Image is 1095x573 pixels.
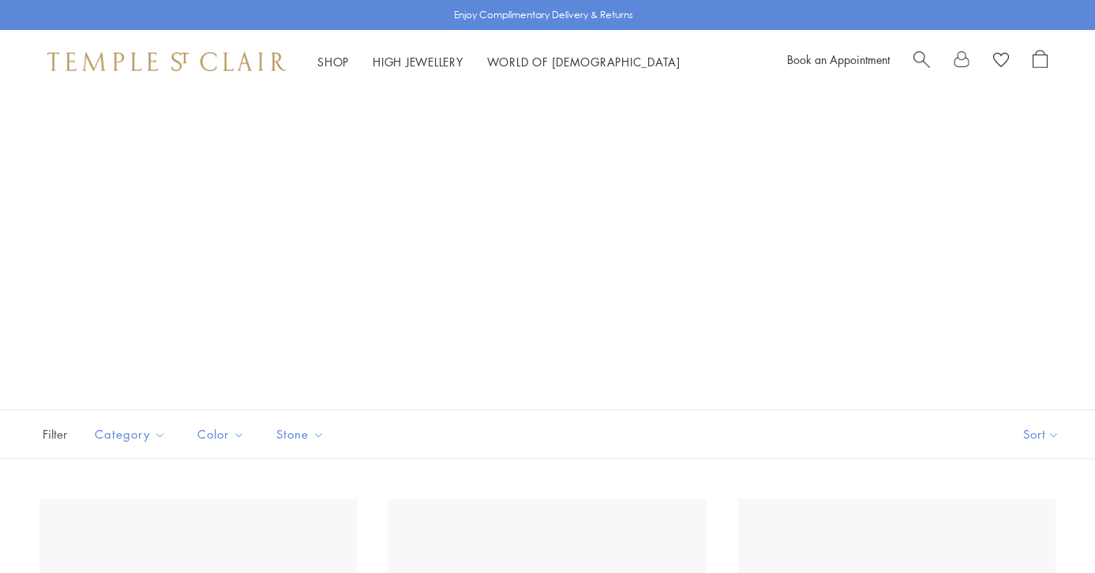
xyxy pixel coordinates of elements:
a: Book an Appointment [787,51,890,67]
span: Color [189,424,257,444]
button: Color [186,417,257,452]
span: Stone [268,424,336,444]
button: Category [83,417,178,452]
nav: Main navigation [317,52,681,72]
a: Open Shopping Bag [1033,50,1048,74]
button: Stone [264,417,336,452]
span: Category [87,424,178,444]
button: Show sort by [988,410,1095,458]
a: High JewelleryHigh Jewellery [373,54,463,70]
p: Enjoy Complimentary Delivery & Returns [454,7,633,23]
a: ShopShop [317,54,349,70]
a: Search [913,50,930,74]
img: Temple St. Clair [47,52,286,71]
a: World of [DEMOGRAPHIC_DATA]World of [DEMOGRAPHIC_DATA] [487,54,681,70]
a: View Wishlist [993,50,1009,74]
